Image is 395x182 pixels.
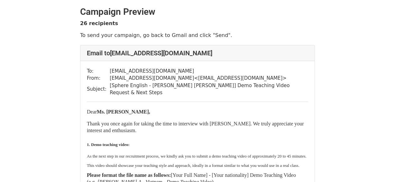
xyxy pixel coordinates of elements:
font: Thank you once again for taking the time to interview with [PERSON_NAME]. We truly appreciate you... [87,121,304,133]
font: Dear [87,109,150,114]
strong: Please format the file name as follows: [87,172,171,178]
td: [EMAIL_ADDRESS][DOMAIN_NAME] [110,68,308,75]
h4: Email to [EMAIL_ADDRESS][DOMAIN_NAME] [87,49,308,57]
td: To: [87,68,110,75]
td: [EMAIL_ADDRESS][DOMAIN_NAME] < [EMAIL_ADDRESS][DOMAIN_NAME] > [110,75,308,82]
b: Ms. [PERSON_NAME], [97,109,150,114]
td: From: [87,75,110,82]
strong: 26 recipients [80,20,118,26]
h2: Campaign Preview [80,6,315,17]
font: As the next step in our recruitment process, we kindly ask you to submit a demo teaching video of... [87,154,307,168]
td: [Sphere English - [PERSON_NAME] [PERSON_NAME]] Demo Teaching Video Request & Next Steps [110,82,308,96]
p: To send your campaign, go back to Gmail and click "Send". [80,32,315,39]
font: 1. Demo teaching video: [87,142,130,147]
td: Subject: [87,82,110,96]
